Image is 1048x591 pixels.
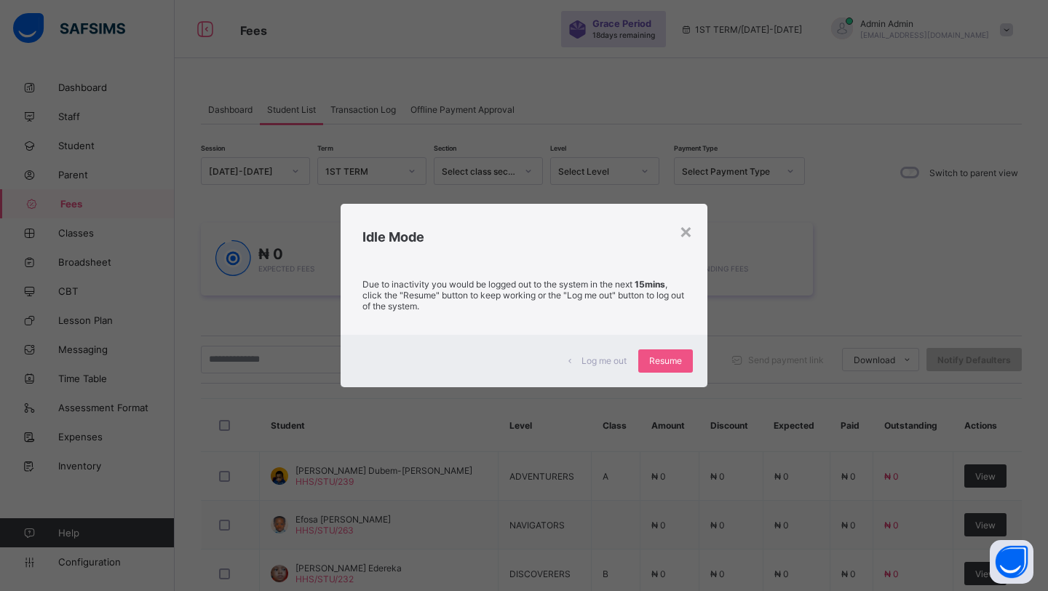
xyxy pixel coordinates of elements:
p: Due to inactivity you would be logged out to the system in the next , click the "Resume" button t... [362,279,686,312]
button: Open asap [990,540,1033,584]
div: × [679,218,693,243]
span: Resume [649,355,682,366]
h2: Idle Mode [362,229,686,245]
span: Log me out [581,355,627,366]
strong: 15mins [635,279,665,290]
